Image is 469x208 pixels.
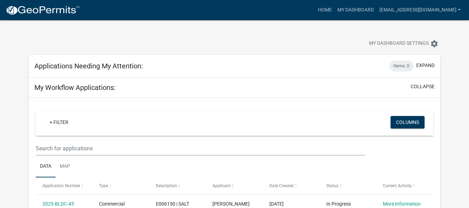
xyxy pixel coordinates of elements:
datatable-header-cell: Date Created [263,177,320,194]
span: Applicant [212,183,231,188]
h5: My Workflow Applications: [34,83,116,92]
a: + Filter [44,116,74,128]
a: Data [36,156,56,178]
a: Home [315,3,335,17]
datatable-header-cell: Current Activity [376,177,433,194]
h5: Applications Needing My Attention: [34,62,143,70]
span: 09/07/2025 [269,201,284,207]
button: collapse [411,83,435,90]
span: Current Activity [383,183,412,188]
span: Status [326,183,338,188]
datatable-header-cell: Applicant [206,177,263,194]
span: Description [156,183,177,188]
a: [EMAIL_ADDRESS][DOMAIN_NAME] [377,3,463,17]
span: In Progress [326,201,351,207]
span: Bobby Holcomb [212,201,250,207]
span: Date Created [269,183,294,188]
a: 2025-BLDC-45 [42,201,74,207]
datatable-header-cell: Application Number [36,177,93,194]
span: Application Number [42,183,80,188]
a: My Dashboard [335,3,377,17]
span: Type [99,183,108,188]
span: My Dashboard Settings [369,40,429,48]
datatable-header-cell: Type [92,177,149,194]
datatable-header-cell: Status [319,177,376,194]
datatable-header-cell: Description [149,177,206,194]
input: Search for applications [36,141,366,156]
button: My Dashboard Settingssettings [363,37,444,50]
i: settings [430,40,438,48]
a: Map [56,156,74,178]
button: Columns [391,116,425,128]
div: Items: 0 [389,60,413,72]
button: expand [416,62,435,69]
